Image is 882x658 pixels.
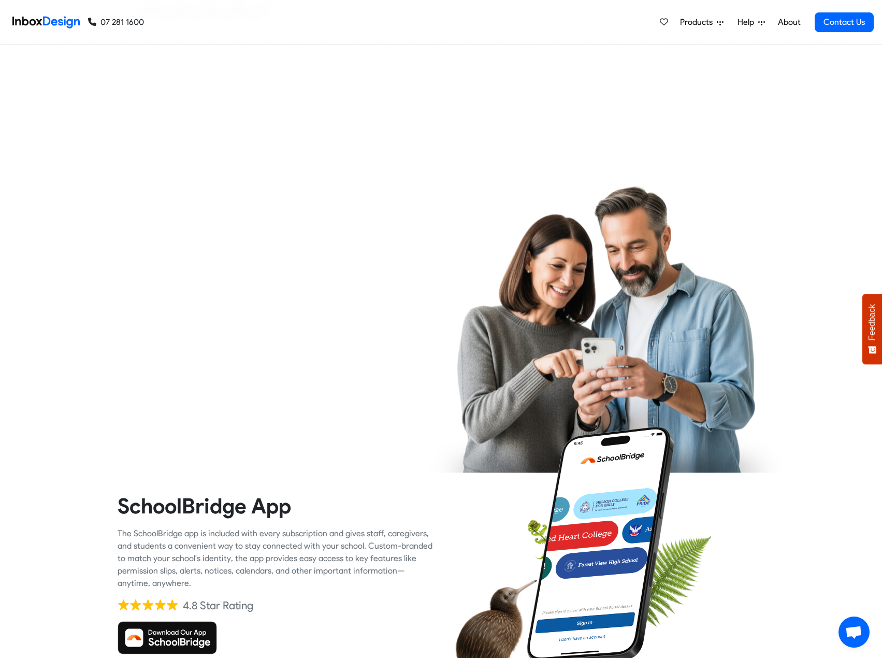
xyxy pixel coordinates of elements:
a: Products [676,12,728,33]
img: parents_using_phone.png [429,185,784,473]
a: About [775,12,803,33]
div: 4.8 Star Rating [183,598,253,613]
span: Products [680,16,717,28]
button: Feedback - Show survey [862,294,882,364]
heading: SchoolBridge App [118,493,433,519]
a: 07 281 1600 [88,16,144,28]
div: The SchoolBridge app is included with every subscription and gives staff, caregivers, and student... [118,527,433,590]
div: Open chat [838,617,870,648]
span: Feedback [867,304,877,340]
a: Contact Us [815,12,874,32]
span: Help [738,16,758,28]
img: Download SchoolBridge App [118,621,217,654]
a: Help [733,12,769,33]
